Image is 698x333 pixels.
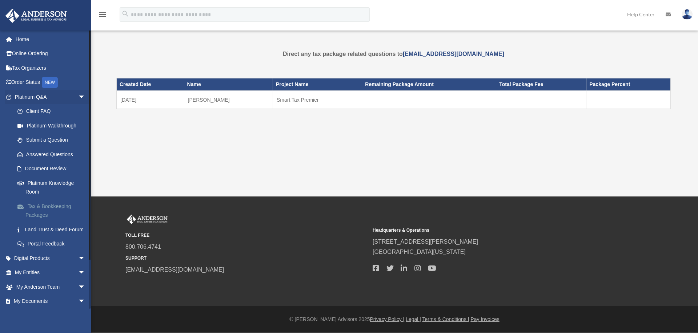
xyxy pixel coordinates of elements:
[125,215,169,224] img: Anderson Advisors Platinum Portal
[373,239,478,245] a: [STREET_ADDRESS][PERSON_NAME]
[406,316,421,322] a: Legal |
[121,10,129,18] i: search
[10,118,96,133] a: Platinum Walkthrough
[10,162,96,176] a: Document Review
[5,90,96,104] a: Platinum Q&Aarrow_drop_down
[184,91,273,109] td: [PERSON_NAME]
[98,10,107,19] i: menu
[422,316,469,322] a: Terms & Conditions |
[403,51,504,57] a: [EMAIL_ADDRESS][DOMAIN_NAME]
[5,280,96,294] a: My Anderson Teamarrow_drop_down
[362,78,496,91] th: Remaining Package Amount
[10,222,96,237] a: Land Trust & Deed Forum
[10,237,96,251] a: Portal Feedback
[10,176,96,199] a: Platinum Knowledge Room
[283,51,504,57] strong: Direct any tax package related questions to
[10,104,96,119] a: Client FAQ
[10,199,96,222] a: Tax & Bookkeeping Packages
[5,75,96,90] a: Order StatusNEW
[125,244,161,250] a: 800.706.4741
[125,232,368,239] small: TOLL FREE
[682,9,693,20] img: User Pic
[78,294,93,309] span: arrow_drop_down
[98,13,107,19] a: menu
[78,251,93,266] span: arrow_drop_down
[5,61,96,75] a: Tax Organizers
[10,147,96,162] a: Answered Questions
[78,90,93,105] span: arrow_drop_down
[125,255,368,262] small: SUPPORT
[117,91,184,109] td: [DATE]
[5,294,96,309] a: My Documentsarrow_drop_down
[10,133,96,147] a: Submit a Question
[470,316,499,322] a: Pay Invoices
[5,308,96,323] a: Online Learningarrow_drop_down
[586,78,671,91] th: Package Percent
[370,316,405,322] a: Privacy Policy |
[373,249,466,255] a: [GEOGRAPHIC_DATA][US_STATE]
[125,267,224,273] a: [EMAIL_ADDRESS][DOMAIN_NAME]
[273,78,362,91] th: Project Name
[91,315,698,324] div: © [PERSON_NAME] Advisors 2025
[496,78,586,91] th: Total Package Fee
[273,91,362,109] td: Smart Tax Premier
[78,265,93,280] span: arrow_drop_down
[5,251,96,265] a: Digital Productsarrow_drop_down
[78,308,93,323] span: arrow_drop_down
[5,265,96,280] a: My Entitiesarrow_drop_down
[373,227,615,234] small: Headquarters & Operations
[42,77,58,88] div: NEW
[3,9,69,23] img: Anderson Advisors Platinum Portal
[117,78,184,91] th: Created Date
[5,32,96,46] a: Home
[5,46,96,61] a: Online Ordering
[184,78,273,91] th: Name
[78,280,93,295] span: arrow_drop_down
